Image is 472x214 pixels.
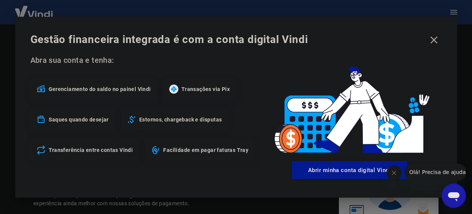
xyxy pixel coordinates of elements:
span: Abra sua conta e tenha: [30,54,257,66]
iframe: Botão para abrir a janela de mensagens [442,184,466,208]
img: Good Billing [257,54,442,158]
span: Gestão financeira integrada é com a conta digital Vindi [30,32,426,47]
span: Transações via Pix [181,85,230,93]
iframe: Fechar mensagem [386,165,402,180]
iframe: Mensagem da empresa [405,164,466,180]
span: Gerenciamento do saldo no painel Vindi [49,85,151,93]
span: Olá! Precisa de ajuda? [5,5,64,11]
span: Facilidade em pagar faturas Tray [163,146,248,154]
span: Transferência entre contas Vindi [49,146,133,154]
span: Saques quando desejar [49,116,109,123]
button: Abrir minha conta digital Vindi [292,161,407,179]
span: Estornos, chargeback e disputas [139,116,222,123]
